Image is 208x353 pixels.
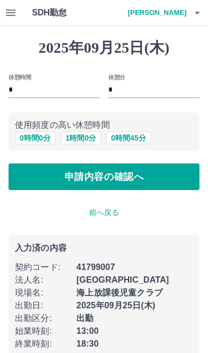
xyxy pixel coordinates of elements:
b: 出勤 [76,314,93,323]
p: 現場名 : [15,286,70,299]
p: 使用頻度の高い休憩時間 [15,119,193,132]
p: 入力済の内容 [15,244,193,252]
b: 41799007 [76,262,115,272]
b: 18:30 [76,339,99,348]
b: [GEOGRAPHIC_DATA] [76,275,169,284]
p: 出勤日 : [15,299,70,312]
label: 休憩時間 [9,73,31,81]
p: 法人名 : [15,274,70,286]
p: 契約コード : [15,261,70,274]
button: 0時間0分 [15,132,55,144]
b: 2025年09月25日(木) [76,301,155,310]
button: 1時間0分 [61,132,101,144]
button: 申請内容の確認へ [9,163,199,190]
b: 13:00 [76,326,99,335]
p: 出勤区分 : [15,312,70,325]
b: 海上放課後児童クラブ [76,288,163,297]
button: 0時間45分 [106,132,150,144]
p: 前へ戻る [9,207,199,218]
label: 休憩分 [108,73,125,81]
p: 始業時刻 : [15,325,70,338]
p: 終業時刻 : [15,338,70,350]
h1: 2025年09月25日(木) [9,39,199,57]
